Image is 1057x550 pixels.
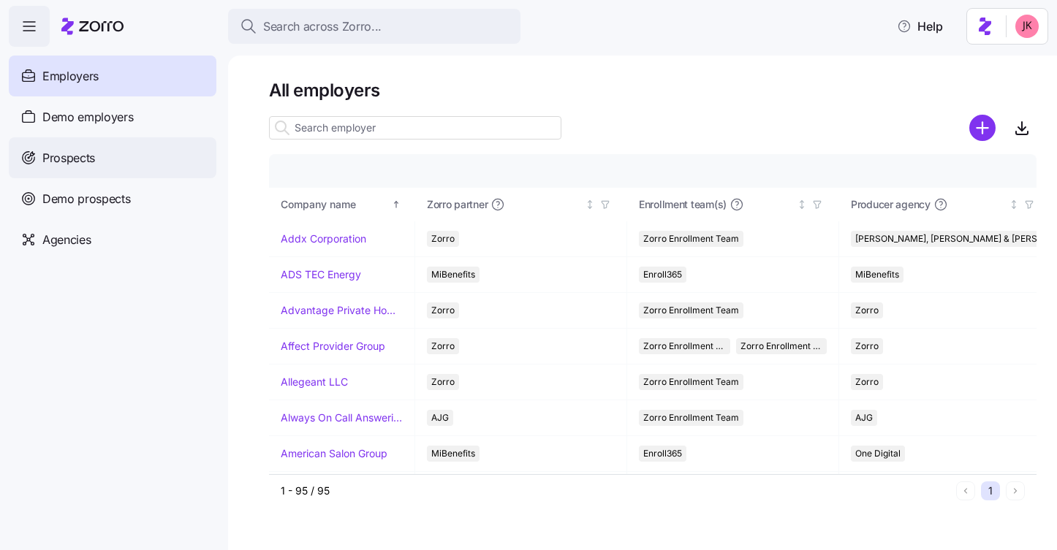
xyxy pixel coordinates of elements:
span: Zorro partner [427,197,488,212]
span: MiBenefits [855,267,899,283]
span: Enrollment team(s) [639,197,727,212]
a: Advantage Private Home Care [281,303,403,318]
button: Search across Zorro... [228,9,520,44]
span: Enroll365 [643,446,682,462]
span: Zorro [431,231,455,247]
span: Zorro [855,302,879,318]
span: AJG [855,410,873,426]
span: Zorro [431,338,455,354]
th: Zorro partnerNot sorted [415,188,627,221]
button: Help [885,12,955,41]
span: Enroll365 [643,267,682,283]
a: American Salon Group [281,446,387,461]
span: AJG [431,410,449,426]
div: Not sorted [1009,199,1019,210]
a: Affect Provider Group [281,339,385,354]
span: Agencies [42,231,91,249]
span: Help [897,18,943,35]
span: Demo prospects [42,190,131,208]
span: Zorro Enrollment Team [643,302,739,318]
input: Search employer [269,116,561,140]
th: Producer agencyNot sorted [839,188,1051,221]
span: Zorro [855,338,879,354]
a: Demo prospects [9,178,216,219]
span: Search across Zorro... [263,18,382,36]
span: Zorro Enrollment Team [643,231,739,247]
span: Zorro [855,374,879,390]
div: Not sorted [585,199,595,210]
span: Zorro Enrollment Team [643,338,726,354]
button: 1 [981,481,1000,500]
div: 1 - 95 / 95 [281,484,950,498]
button: Next page [1006,481,1025,500]
div: Not sorted [797,199,807,210]
th: Company nameSorted ascending [269,188,415,221]
a: Agencies [9,219,216,260]
a: ADS TEC Energy [281,267,361,282]
th: Enrollment team(s)Not sorted [627,188,839,221]
h1: All employers [269,79,1037,102]
a: Demo employers [9,96,216,137]
span: MiBenefits [431,446,475,462]
a: Prospects [9,137,216,178]
a: Employers [9,56,216,96]
a: Addx Corporation [281,232,366,246]
span: Zorro [431,302,455,318]
span: Prospects [42,149,95,167]
a: Allegeant LLC [281,375,348,389]
span: Zorro Enrollment Team [643,410,739,426]
svg: add icon [969,115,996,141]
span: Employers [42,67,99,85]
span: Zorro [431,374,455,390]
a: Always On Call Answering Service [281,410,403,425]
span: One Digital [855,446,901,462]
img: 19f1c8dceb8a17c03adbc41d53a5807f [1015,15,1039,38]
div: Company name [281,196,389,213]
span: Producer agency [851,197,931,212]
span: MiBenefits [431,267,475,283]
span: Zorro Enrollment Experts [740,338,823,354]
button: Previous page [956,481,975,500]
span: Demo employers [42,108,134,126]
span: Zorro Enrollment Team [643,374,739,390]
div: Sorted ascending [391,199,401,210]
